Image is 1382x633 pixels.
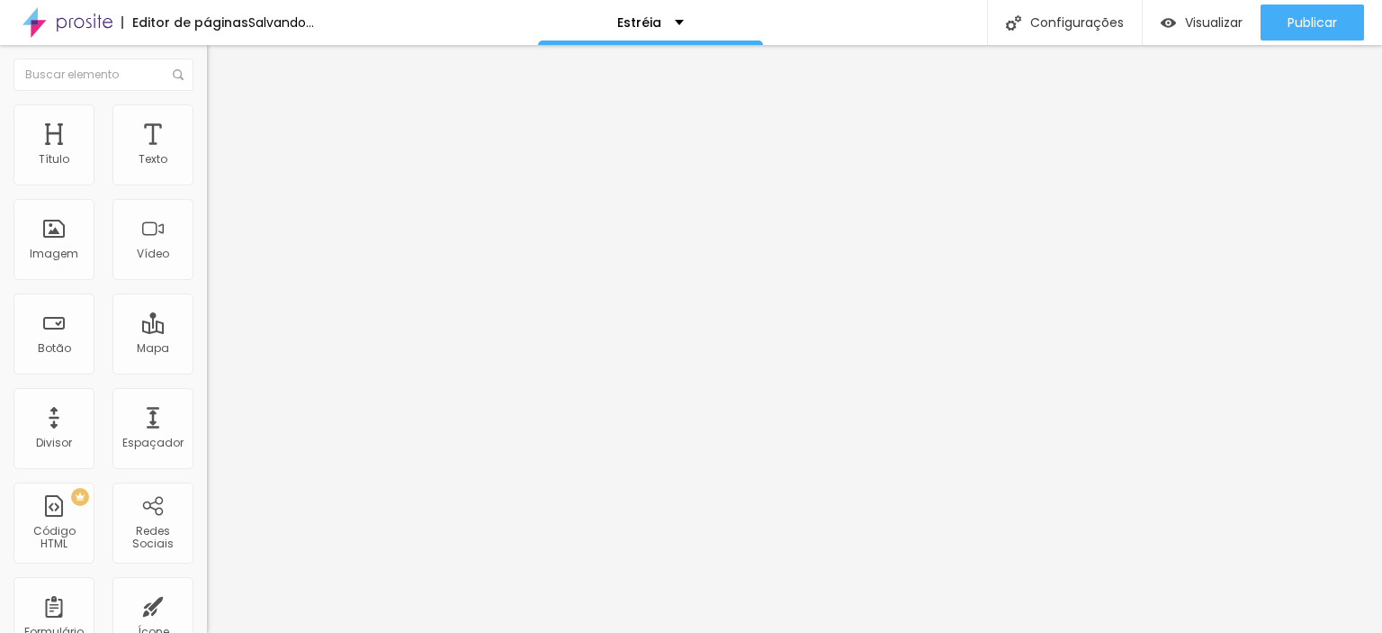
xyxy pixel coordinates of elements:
img: view-1.svg [1161,15,1176,31]
font: Visualizar [1185,14,1243,32]
font: Divisor [36,435,72,450]
font: Título [39,151,69,167]
font: Texto [139,151,167,167]
img: Ícone [1006,15,1021,31]
button: Visualizar [1143,5,1261,41]
font: Vídeo [137,246,169,261]
font: Editor de páginas [132,14,248,32]
button: Publicar [1261,5,1364,41]
font: Espaçador [122,435,184,450]
font: Configurações [1030,14,1124,32]
font: Mapa [137,340,169,356]
font: Código HTML [33,523,76,551]
font: Estréia [617,14,661,32]
font: Botão [38,340,71,356]
img: Ícone [173,69,184,80]
font: Publicar [1288,14,1337,32]
input: Buscar elemento [13,59,193,91]
font: Redes Sociais [132,523,174,551]
font: Imagem [30,246,78,261]
iframe: Editor [207,45,1382,633]
div: Salvando... [248,16,314,29]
